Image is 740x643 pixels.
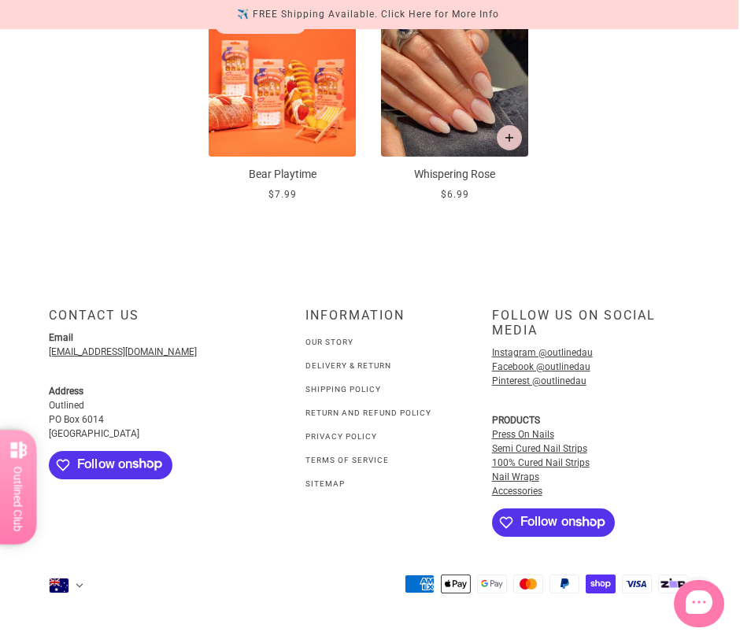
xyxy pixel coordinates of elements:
a: Facebook @outlinedau [492,361,590,372]
a: 100% Cured Nail Strips [492,457,590,468]
p: Outlined PO Box 6014 [GEOGRAPHIC_DATA] [49,384,245,441]
a: Whispering Rose Add to cart Whispering Rose $6.99 [381,9,528,203]
a: Privacy Policy [305,432,377,441]
a: Press On Nails [492,429,554,440]
a: Semi Cured Nail Strips [492,443,587,454]
strong: PRODUCTS [492,415,540,426]
a: Delivery & Return [305,361,391,370]
span: $6.99 [441,189,469,200]
img: “zip [658,575,688,593]
a: Terms of Service [305,456,389,464]
div: INFORMATION [305,308,431,335]
div: ✈️ FREE Shipping Available. Click Here for More Info [237,6,499,23]
div: Follow us on social media [492,308,688,350]
ul: Navigation [305,333,431,492]
p: Bear Playtime [209,166,356,183]
a: Nail Wraps [492,471,539,482]
p: Whispering Rose [381,166,528,183]
a: Sitemap [305,479,345,488]
a: Pinterest @outlinedau [492,375,586,386]
a: [EMAIL_ADDRESS][DOMAIN_NAME] [49,346,197,357]
a: Our Story [305,338,353,346]
strong: Email [49,332,73,343]
strong: Address [49,386,83,397]
div: Contact Us [49,308,245,335]
a: Instagram @outlinedau [492,347,593,358]
a: Accessories [492,486,542,497]
a: Shipping Policy [305,385,381,394]
button: Australia [49,578,83,593]
button: Add to cart [497,125,522,150]
a: Bear Playtime - Kids Press On NailsBear Playtime - Kids Press On Nails Bear Playtime $7.99 [209,9,356,203]
span: $7.99 [268,189,297,200]
a: Return and Refund Policy [305,408,431,417]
